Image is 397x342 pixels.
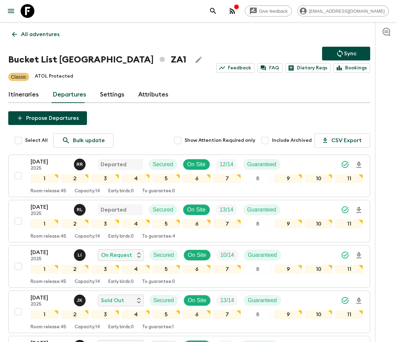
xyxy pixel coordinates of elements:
[148,159,177,170] div: Secured
[216,204,238,215] div: Trip Fill
[335,219,363,228] div: 11
[91,310,119,319] div: 3
[31,166,68,171] p: 2025
[74,295,87,306] button: JK
[220,296,234,305] p: 13 / 14
[355,161,363,169] svg: Download Onboarding
[220,206,233,214] p: 13 / 14
[183,204,210,215] div: On Site
[122,310,150,319] div: 4
[122,265,150,274] div: 4
[188,296,206,305] p: On Site
[187,160,206,169] p: On Site
[75,279,100,285] p: Capacity: 14
[31,219,58,228] div: 1
[335,174,363,183] div: 11
[153,174,180,183] div: 5
[101,160,126,169] p: Departed
[101,296,124,305] p: Sold Out
[244,174,272,183] div: 8
[61,265,89,274] div: 2
[274,310,302,319] div: 9
[31,234,66,239] p: Room release: 45
[274,174,302,183] div: 9
[216,159,238,170] div: Trip Fill
[122,174,150,183] div: 4
[153,251,174,259] p: Secured
[31,158,68,166] p: [DATE]
[244,310,272,319] div: 8
[183,159,210,170] div: On Site
[149,295,178,306] div: Secured
[142,234,175,239] p: To guarantee: 4
[31,211,68,217] p: 2025
[8,111,87,125] button: Propose Departures
[61,219,89,228] div: 2
[355,251,363,260] svg: Download Onboarding
[305,219,333,228] div: 10
[248,251,277,259] p: Guaranteed
[75,189,100,194] p: Capacity: 14
[183,219,211,228] div: 6
[305,174,333,183] div: 10
[31,189,66,194] p: Room release: 45
[153,160,173,169] p: Secured
[335,265,363,274] div: 11
[213,265,241,274] div: 7
[31,310,58,319] div: 1
[153,310,180,319] div: 5
[31,174,58,183] div: 1
[74,251,87,257] span: Lee Irwins
[247,160,276,169] p: Guaranteed
[31,248,68,256] p: [DATE]
[91,265,119,274] div: 3
[108,234,134,239] p: Early birds: 0
[185,137,255,144] span: Show Attention Required only
[274,265,302,274] div: 9
[8,53,186,67] h1: Bucket List [GEOGRAPHIC_DATA] ZA1
[75,324,100,330] p: Capacity: 14
[335,310,363,319] div: 11
[101,206,126,214] p: Departed
[248,296,277,305] p: Guaranteed
[297,5,389,16] div: [EMAIL_ADDRESS][DOMAIN_NAME]
[108,189,134,194] p: Early birds: 0
[213,219,241,228] div: 7
[142,189,175,194] p: To guarantee: 0
[31,324,66,330] p: Room release: 45
[31,302,68,307] p: 2025
[31,203,68,211] p: [DATE]
[8,245,370,288] button: [DATE]2025Lee IrwinsOn RequestSecuredOn SiteTrip FillGuaranteed1234567891011Room release:45Capaci...
[216,250,238,261] div: Trip Fill
[220,251,234,259] p: 10 / 14
[305,310,333,319] div: 10
[31,279,66,285] p: Room release: 45
[122,219,150,228] div: 4
[341,206,349,214] svg: Synced Successfully
[187,206,206,214] p: On Site
[257,63,283,73] a: FAQ
[184,295,211,306] div: On Site
[74,297,87,302] span: Jamie Keenan
[148,204,177,215] div: Secured
[149,250,178,261] div: Secured
[35,73,73,81] p: ATOL Protected
[341,296,349,305] svg: Synced Successfully
[216,295,238,306] div: Trip Fill
[244,265,272,274] div: 8
[341,160,349,169] svg: Synced Successfully
[4,4,18,18] button: menu
[183,310,211,319] div: 6
[153,296,174,305] p: Secured
[108,324,134,330] p: Early birds: 0
[153,219,180,228] div: 5
[31,265,58,274] div: 1
[341,251,349,259] svg: Synced Successfully
[108,279,134,285] p: Early birds: 0
[344,49,356,58] p: Sync
[142,279,175,285] p: To guarantee: 0
[305,9,388,14] span: [EMAIL_ADDRESS][DOMAIN_NAME]
[75,234,100,239] p: Capacity: 14
[8,87,39,103] a: Itineraries
[355,297,363,305] svg: Download Onboarding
